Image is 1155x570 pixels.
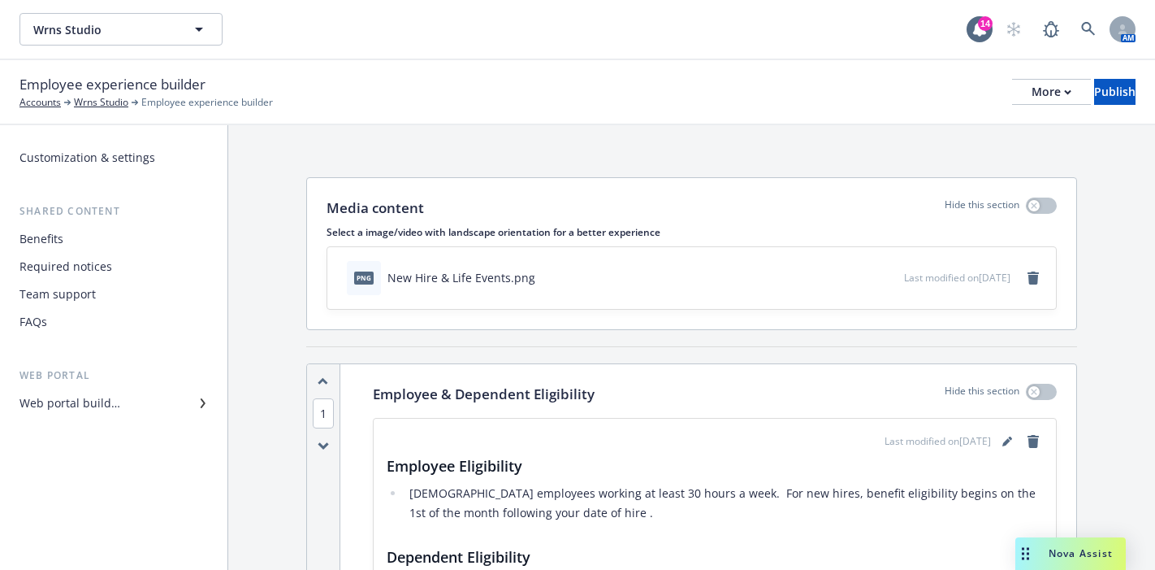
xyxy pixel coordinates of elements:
span: Nova Assist [1049,546,1113,560]
div: Team support [19,281,96,307]
button: 1 [313,405,334,422]
a: Team support [13,281,214,307]
span: Last modified on [DATE] [885,434,991,449]
p: Media content [327,198,424,219]
span: Employee experience builder [19,74,205,95]
button: Publish [1094,79,1136,105]
div: Publish [1094,80,1136,104]
li: [DEMOGRAPHIC_DATA] employees working at least 30 hours a week. For new hires, benefit eligibility... [404,484,1043,523]
a: FAQs [13,309,214,335]
a: Required notices [13,254,214,280]
button: More [1012,79,1091,105]
h3: Employee Eligibility [387,455,1043,477]
a: Wrns Studio [74,95,128,110]
span: 1 [313,398,334,429]
div: Web portal [13,368,214,384]
p: Hide this section [945,198,1019,219]
div: Drag to move [1015,537,1036,570]
div: Customization & settings [19,145,155,171]
span: Wrns Studio [33,21,174,38]
span: Last modified on [DATE] [904,271,1010,285]
p: Hide this section [945,384,1019,405]
button: download file [857,269,870,286]
a: Search [1072,13,1105,46]
h3: Dependent Eligibility [387,546,1043,568]
a: Start snowing [997,13,1030,46]
div: More [1032,80,1071,104]
div: 14 [978,16,993,31]
p: Select a image/video with landscape orientation for a better experience [327,225,1057,239]
span: png [354,272,374,284]
a: remove [1023,432,1043,451]
a: Web portal builder [13,390,214,416]
button: preview file [883,269,898,286]
span: Employee experience builder [141,95,273,110]
div: Web portal builder [19,390,120,416]
p: Employee & Dependent Eligibility [373,384,595,405]
a: Customization & settings [13,145,214,171]
a: Accounts [19,95,61,110]
div: Shared content [13,203,214,220]
div: Required notices [19,254,112,280]
button: Wrns Studio [19,13,223,46]
a: Report a Bug [1035,13,1067,46]
div: FAQs [19,309,47,335]
a: remove [1023,268,1043,288]
a: editPencil [997,432,1017,451]
div: Benefits [19,226,63,252]
button: Nova Assist [1015,537,1126,570]
a: Benefits [13,226,214,252]
div: New Hire & Life Events.png [387,269,535,286]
